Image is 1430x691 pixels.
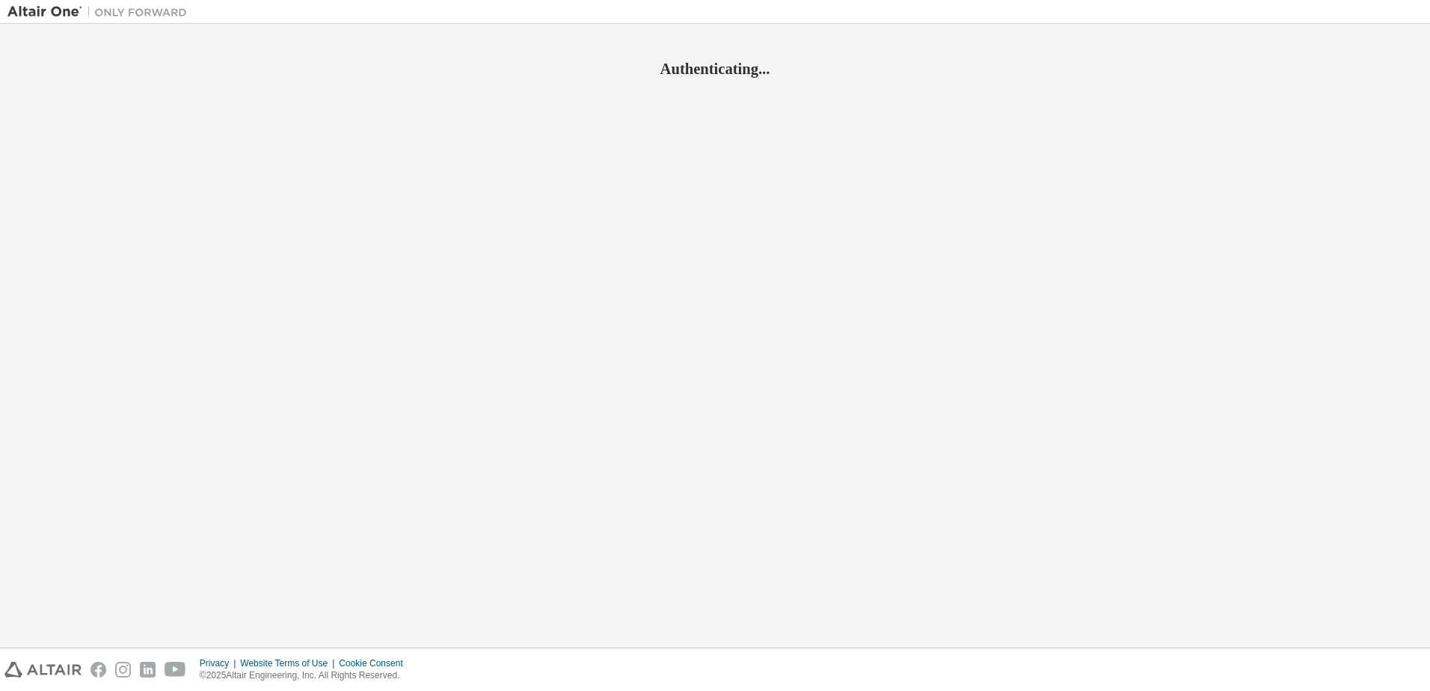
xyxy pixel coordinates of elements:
div: Website Terms of Use [240,657,339,669]
img: altair_logo.svg [4,662,82,678]
div: Privacy [200,657,240,669]
img: Altair One [7,4,194,19]
div: Cookie Consent [339,657,411,669]
p: © 2025 Altair Engineering, Inc. All Rights Reserved. [200,669,412,682]
img: instagram.svg [115,662,131,678]
img: facebook.svg [90,662,106,678]
img: youtube.svg [165,662,186,678]
img: linkedin.svg [140,662,156,678]
h2: Authenticating... [7,59,1423,79]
